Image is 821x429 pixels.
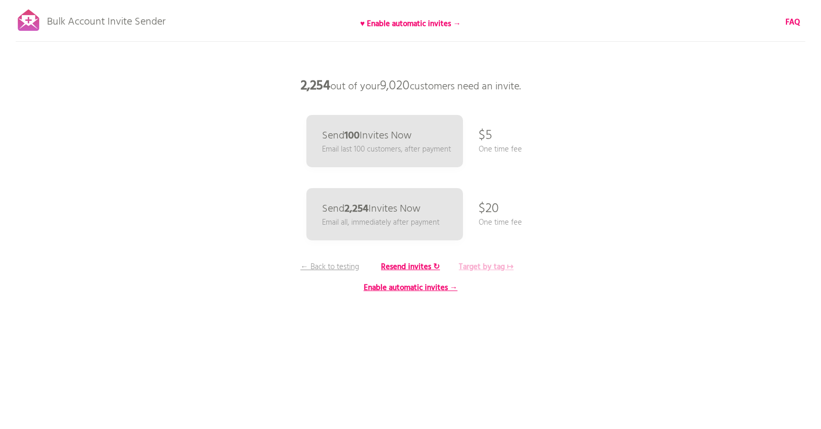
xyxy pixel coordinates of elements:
b: ♥ Enable automatic invites → [360,18,461,30]
p: out of your customers need an invite. [254,71,567,102]
span: 9,020 [380,76,410,97]
b: Enable automatic invites → [364,282,458,294]
b: 100 [344,127,360,144]
p: One time fee [479,144,522,155]
b: FAQ [786,16,800,29]
p: One time fee [479,217,522,228]
a: Send100Invites Now Email last 100 customers, after payment [306,115,463,167]
p: ← Back to testing [291,261,369,273]
p: Bulk Account Invite Sender [47,6,165,32]
a: Send2,254Invites Now Email all, immediately after payment [306,188,463,240]
b: Resend invites ↻ [381,261,440,273]
b: Target by tag ↦ [459,261,514,273]
p: Email all, immediately after payment [322,217,439,228]
p: Email last 100 customers, after payment [322,144,451,155]
b: 2,254 [301,76,330,97]
a: FAQ [786,17,800,28]
p: Send Invites Now [322,204,421,214]
b: 2,254 [344,201,368,217]
p: $20 [479,193,499,225]
p: Send Invites Now [322,131,412,141]
p: $5 [479,120,492,152]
